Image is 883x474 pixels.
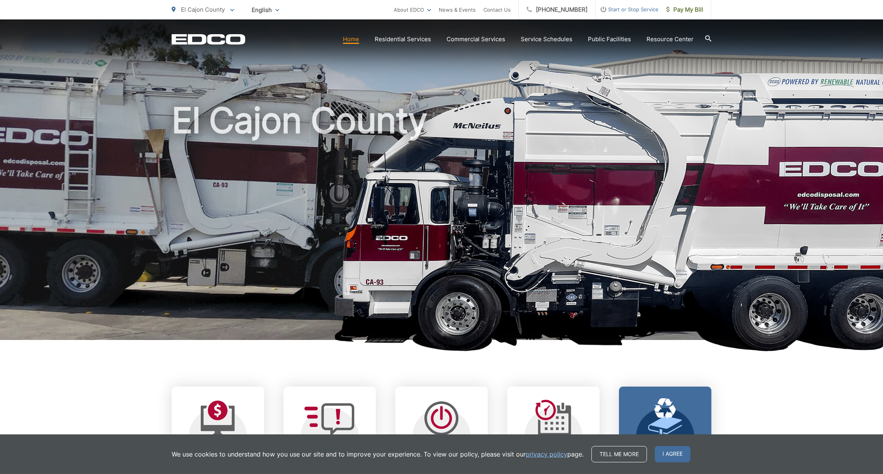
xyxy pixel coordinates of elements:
[172,101,711,347] h1: El Cajon County
[246,3,285,17] span: English
[666,5,703,14] span: Pay My Bill
[526,450,567,459] a: privacy policy
[394,5,431,14] a: About EDCO
[181,6,225,13] span: El Cajon County
[343,35,359,44] a: Home
[521,35,572,44] a: Service Schedules
[172,450,584,459] p: We use cookies to understand how you use our site and to improve your experience. To view our pol...
[655,446,690,462] span: I agree
[439,5,476,14] a: News & Events
[647,35,694,44] a: Resource Center
[588,35,631,44] a: Public Facilities
[447,35,505,44] a: Commercial Services
[591,446,647,462] a: Tell me more
[483,5,511,14] a: Contact Us
[172,34,245,45] a: EDCD logo. Return to the homepage.
[375,35,431,44] a: Residential Services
